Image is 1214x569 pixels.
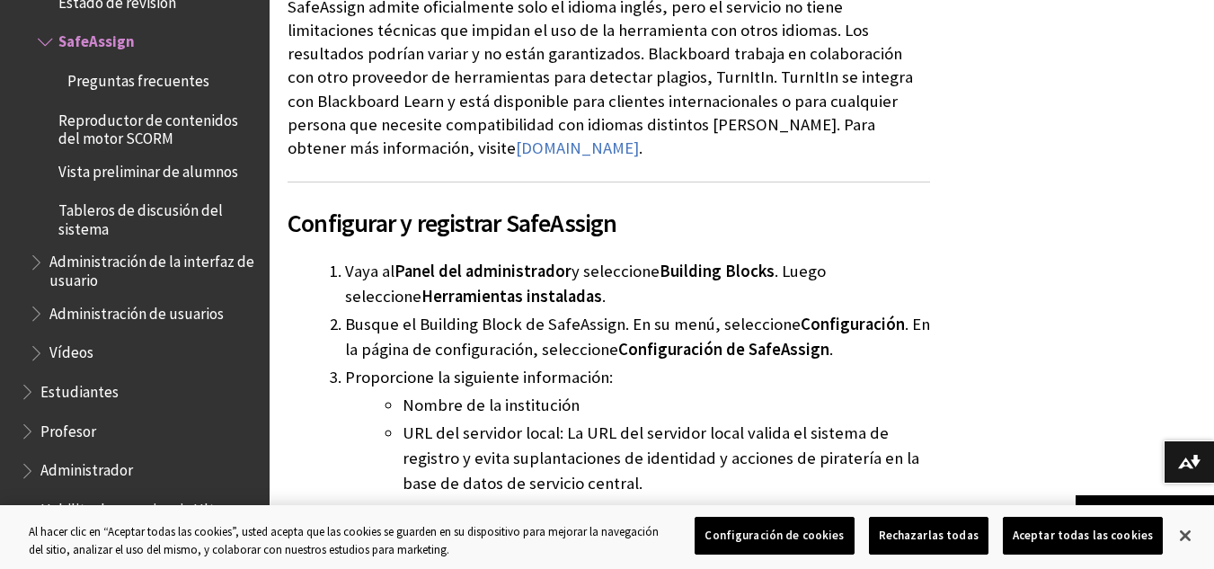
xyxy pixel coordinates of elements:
[869,517,988,555] button: Rechazarlas todas
[801,314,905,334] span: Configuración
[49,298,224,323] span: Administración de usuarios
[403,499,930,524] li: Nombre del contacto del administrador de SafeAssign
[516,138,639,159] a: [DOMAIN_NAME]
[403,421,930,496] li: URL del servidor local: La URL del servidor local valida el sistema de registro y evita suplantac...
[345,259,930,309] li: Vaya al y seleccione . Luego seleccione .
[695,517,854,555] button: Configuración de cookies
[1003,517,1163,555] button: Aceptar todas las cookies
[58,105,257,147] span: Reproductor de contenidos del motor SCORM
[421,286,602,307] span: Herramientas instaladas
[58,156,238,181] span: Vista preliminar de alumnos
[40,377,119,401] span: Estudiantes
[1076,495,1214,529] a: Volver arriba
[40,456,133,480] span: Administrador
[394,261,572,281] span: Panel del administrador
[345,312,930,362] li: Busque el Building Block de SafeAssign. En su menú, seleccione . En la página de configuración, s...
[403,393,930,418] li: Nombre de la institución
[29,523,668,558] div: Al hacer clic en “Aceptar todas las cookies”, usted acepta que las cookies se guarden en su dispo...
[660,261,775,281] span: Building Blocks
[67,66,209,90] span: Preguntas frecuentes
[58,196,257,238] span: Tableros de discusión del sistema
[1165,516,1205,556] button: Cerrar
[288,182,930,242] h2: Configurar y registrar SafeAssign
[40,494,227,519] span: Habilitar la experiencia Ultra
[49,338,93,362] span: Vídeos
[40,416,96,440] span: Profesor
[49,247,257,289] span: Administración de la interfaz de usuario
[618,339,829,360] span: Configuración de SafeAssign
[58,27,135,51] span: SafeAssign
